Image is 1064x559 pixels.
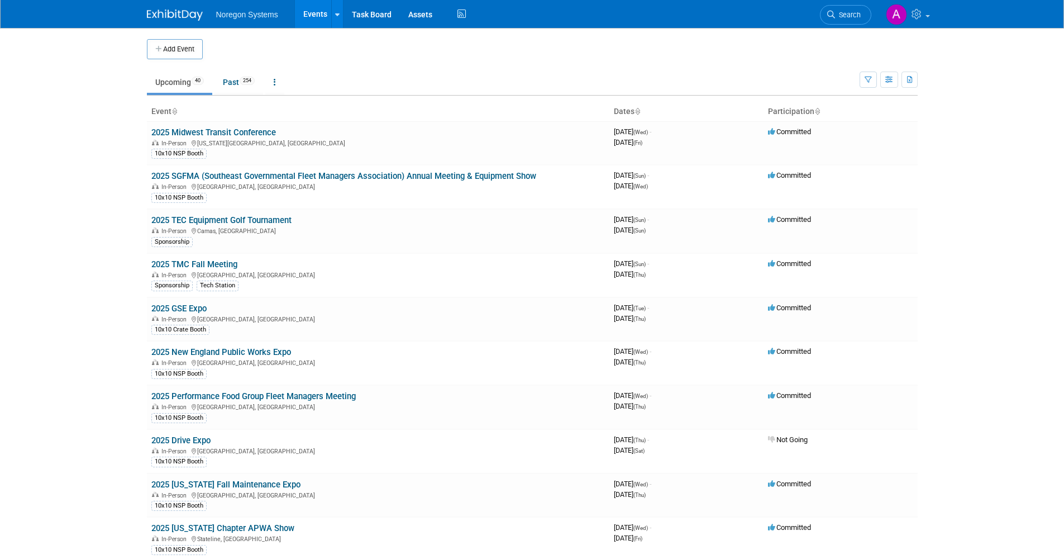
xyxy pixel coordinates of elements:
span: [DATE] [614,435,649,444]
span: [DATE] [614,182,648,190]
span: (Thu) [633,492,646,498]
span: In-Person [161,183,190,191]
th: Participation [764,102,918,121]
div: [US_STATE][GEOGRAPHIC_DATA], [GEOGRAPHIC_DATA] [151,138,605,147]
span: Not Going [768,435,808,444]
div: 10x10 NSP Booth [151,457,207,467]
span: In-Person [161,359,190,367]
span: [DATE] [614,127,651,136]
span: Committed [768,391,811,400]
img: In-Person Event [152,448,159,453]
img: ExhibitDay [147,10,203,21]
div: 10x10 NSP Booth [151,369,207,379]
div: Camas, [GEOGRAPHIC_DATA] [151,226,605,235]
span: [DATE] [614,446,645,454]
span: (Sat) [633,448,645,454]
span: (Sun) [633,228,646,234]
span: (Thu) [633,404,646,410]
span: (Thu) [633,272,646,278]
span: [DATE] [614,391,651,400]
span: (Thu) [633,316,646,322]
a: Upcoming40 [147,72,212,93]
span: Committed [768,259,811,268]
span: (Fri) [633,140,642,146]
span: (Thu) [633,437,646,443]
span: [DATE] [614,480,651,488]
span: Committed [768,304,811,312]
div: [GEOGRAPHIC_DATA], [GEOGRAPHIC_DATA] [151,182,605,191]
span: Committed [768,215,811,224]
th: Dates [609,102,764,121]
a: 2025 TEC Equipment Golf Tournament [151,215,292,225]
img: In-Person Event [152,183,159,189]
img: In-Person Event [152,228,159,233]
span: Committed [768,127,811,136]
div: [GEOGRAPHIC_DATA], [GEOGRAPHIC_DATA] [151,270,605,279]
span: Noregon Systems [216,10,278,19]
span: [DATE] [614,402,646,410]
a: 2025 [US_STATE] Chapter APWA Show [151,523,294,533]
span: [DATE] [614,534,642,542]
a: Search [820,5,871,25]
img: In-Person Event [152,404,159,409]
span: - [647,171,649,179]
a: Sort by Start Date [634,107,640,116]
a: Sort by Event Name [171,107,177,116]
span: (Fri) [633,536,642,542]
span: (Tue) [633,305,646,311]
span: Committed [768,347,811,356]
span: (Sun) [633,173,646,179]
a: 2025 Drive Expo [151,435,211,446]
div: 10x10 NSP Booth [151,149,207,159]
th: Event [147,102,609,121]
span: In-Person [161,536,190,543]
a: Sort by Participation Type [814,107,820,116]
span: (Sun) [633,261,646,267]
div: [GEOGRAPHIC_DATA], [GEOGRAPHIC_DATA] [151,314,605,323]
span: (Wed) [633,393,648,399]
img: Ali Connell [886,4,907,25]
span: In-Person [161,228,190,235]
span: - [650,480,651,488]
a: 2025 GSE Expo [151,304,207,314]
span: - [647,435,649,444]
div: 10x10 NSP Booth [151,501,207,511]
span: Committed [768,171,811,179]
img: In-Person Event [152,316,159,321]
span: Committed [768,480,811,488]
a: 2025 [US_STATE] Fall Maintenance Expo [151,480,300,490]
img: In-Person Event [152,536,159,541]
span: [DATE] [614,304,649,312]
div: Tech Station [197,281,238,291]
span: - [650,347,651,356]
a: 2025 SGFMA (Southeast Governmental Fleet Managers Association) Annual Meeting & Equipment Show [151,171,536,181]
span: [DATE] [614,138,642,146]
span: Search [835,11,861,19]
span: - [650,127,651,136]
span: [DATE] [614,490,646,499]
div: 10x10 Crate Booth [151,325,209,335]
span: In-Person [161,272,190,279]
a: 2025 Midwest Transit Conference [151,127,276,138]
div: [GEOGRAPHIC_DATA], [GEOGRAPHIC_DATA] [151,490,605,499]
span: [DATE] [614,523,651,532]
span: - [650,391,651,400]
img: In-Person Event [152,272,159,277]
span: - [647,215,649,224]
span: 40 [192,77,204,85]
div: [GEOGRAPHIC_DATA], [GEOGRAPHIC_DATA] [151,358,605,367]
span: - [647,259,649,268]
a: 2025 Performance Food Group Fleet Managers Meeting [151,391,356,401]
img: In-Person Event [152,492,159,498]
span: (Wed) [633,525,648,531]
a: Past254 [214,72,263,93]
span: (Wed) [633,481,648,487]
span: (Wed) [633,129,648,135]
span: In-Person [161,316,190,323]
div: Sponsorship [151,237,193,247]
a: 2025 New England Public Works Expo [151,347,291,357]
span: In-Person [161,404,190,411]
span: Committed [768,523,811,532]
span: In-Person [161,140,190,147]
span: - [647,304,649,312]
